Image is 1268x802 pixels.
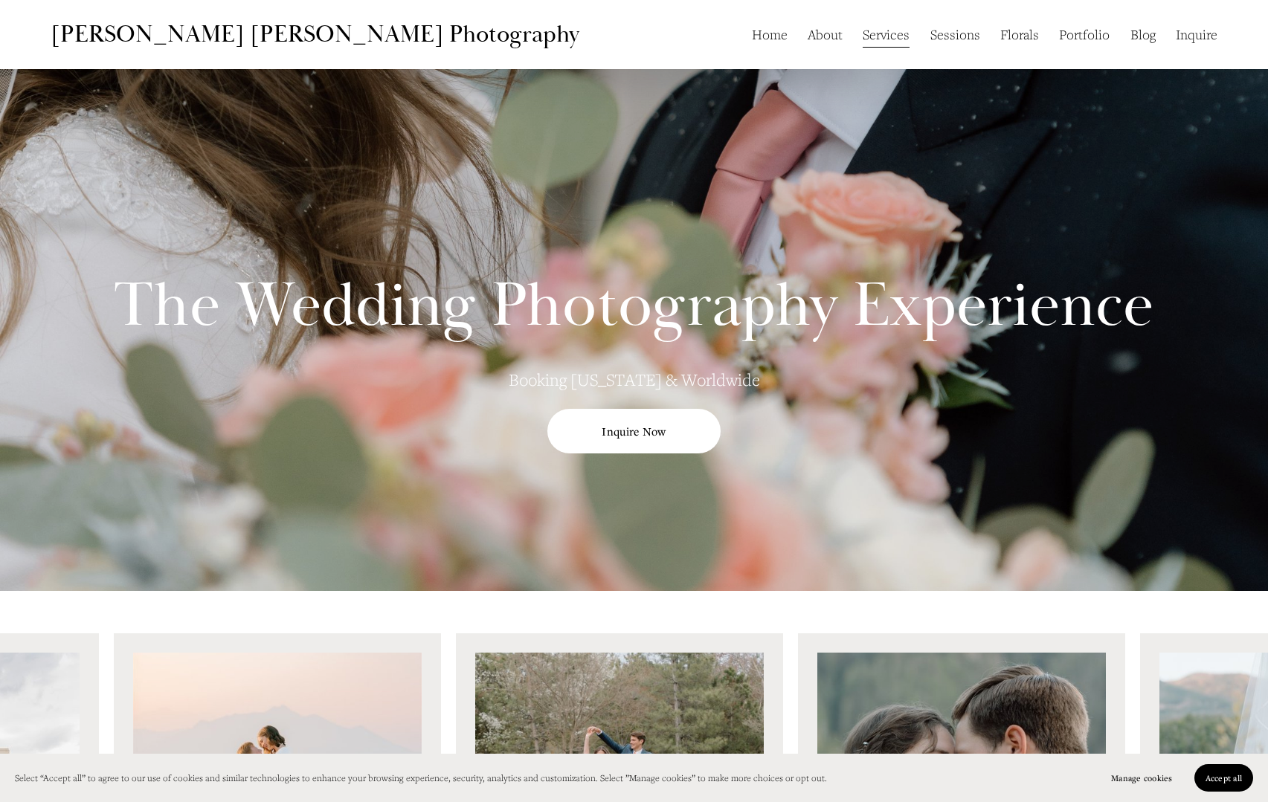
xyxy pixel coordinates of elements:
[863,20,910,48] a: Services
[930,20,980,48] a: Sessions
[1176,20,1217,48] a: Inquire
[1130,20,1156,48] a: Blog
[1000,20,1039,48] a: Florals
[1206,772,1242,783] span: Accept all
[547,409,721,453] a: Inquire Now
[114,274,1153,337] h2: The Wedding Photography Experience
[1100,764,1183,792] button: Manage cookies
[417,363,851,395] p: Booking [US_STATE] & Worldwide
[1059,20,1110,48] a: Portfolio
[808,20,843,48] a: About
[51,19,579,49] a: [PERSON_NAME] [PERSON_NAME] Photography
[1111,772,1172,783] span: Manage cookies
[1194,764,1253,792] button: Accept all
[15,769,827,786] p: Select “Accept all” to agree to our use of cookies and similar technologies to enhance your brows...
[752,20,788,48] a: Home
